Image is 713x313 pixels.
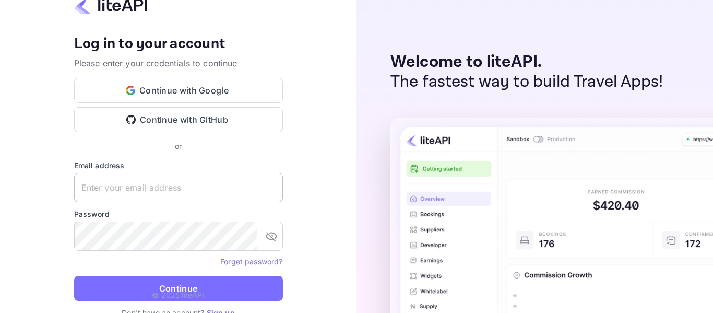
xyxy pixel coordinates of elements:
[261,226,282,247] button: toggle password visibility
[74,208,283,219] label: Password
[220,256,282,266] a: Forget password?
[74,160,283,171] label: Email address
[263,181,276,194] keeper-lock: Open Keeper Popup
[390,52,663,72] p: Welcome to liteAPI.
[74,173,283,202] input: Enter your email address
[152,289,204,300] p: © 2025 liteAPI
[390,72,663,92] p: The fastest way to build Travel Apps!
[74,276,283,301] button: Continue
[220,257,282,266] a: Forget password?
